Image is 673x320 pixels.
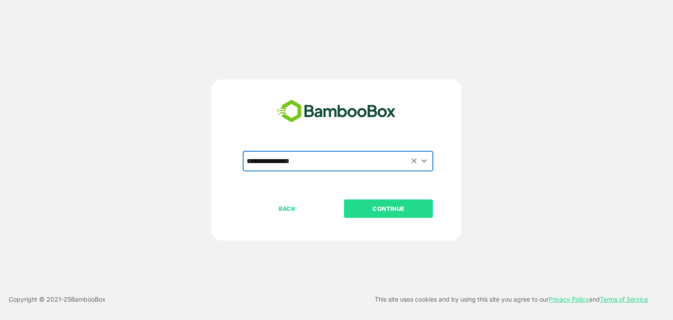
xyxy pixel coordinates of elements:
[9,294,106,305] p: Copyright © 2021- 25 BambooBox
[244,204,331,213] p: BACK
[600,295,648,303] a: Terms of Service
[549,295,589,303] a: Privacy Policy
[243,199,332,218] button: BACK
[344,199,433,218] button: CONTINUE
[272,97,400,126] img: bamboobox
[345,204,432,213] p: CONTINUE
[409,156,419,166] button: Clear
[375,294,648,305] p: This site uses cookies and by using this site you agree to our and
[418,155,430,167] button: Open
